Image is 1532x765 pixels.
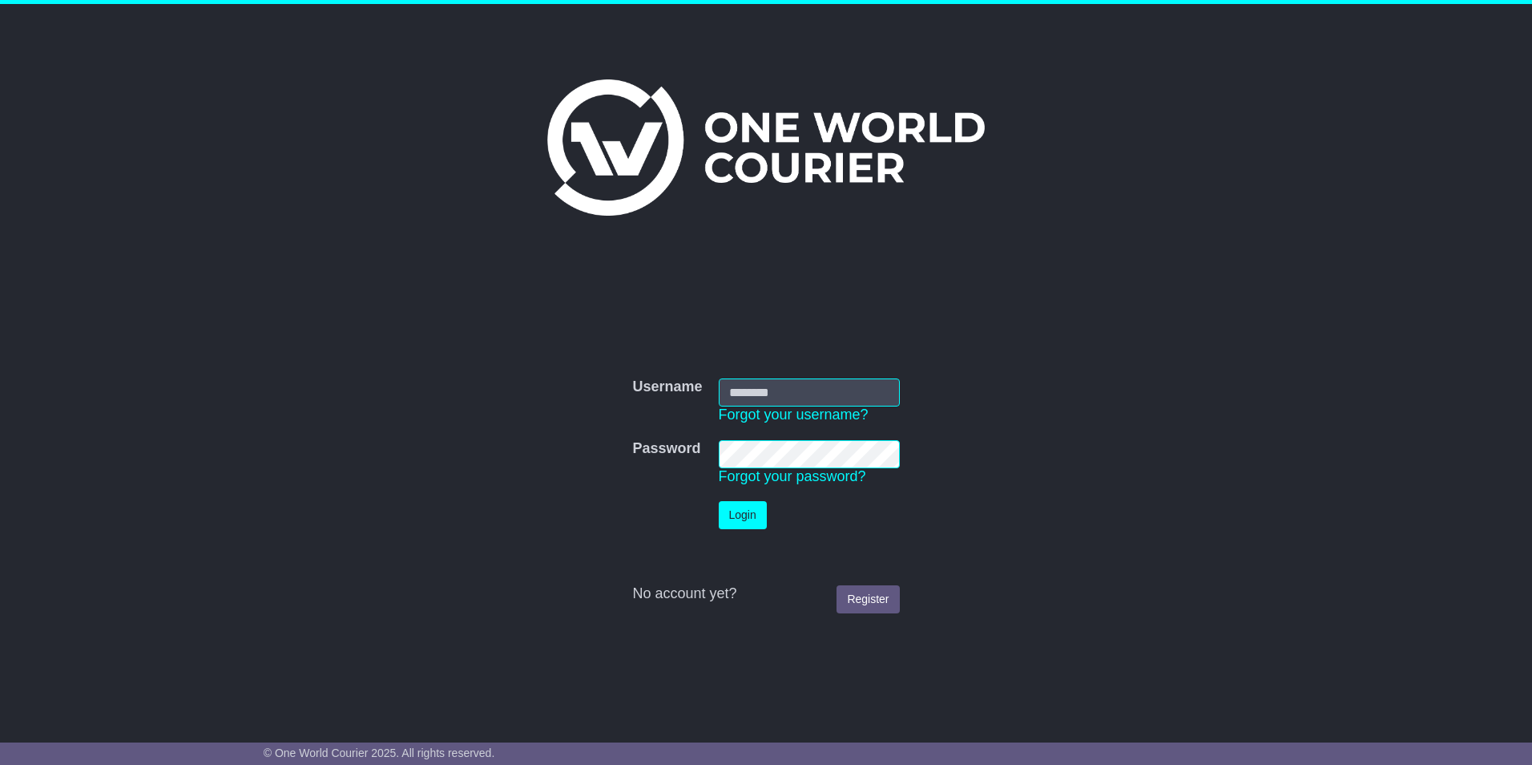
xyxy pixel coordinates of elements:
span: © One World Courier 2025. All rights reserved. [264,747,495,759]
label: Password [632,440,700,458]
a: Register [837,585,899,613]
div: No account yet? [632,585,899,603]
a: Forgot your password? [719,468,866,484]
a: Forgot your username? [719,407,869,423]
label: Username [632,378,702,396]
button: Login [719,501,767,529]
img: One World [547,79,985,216]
